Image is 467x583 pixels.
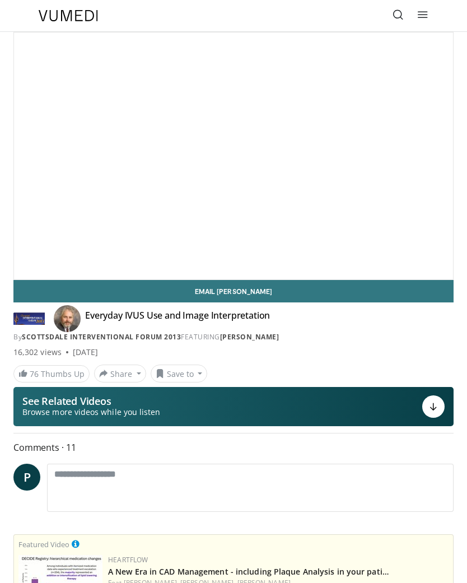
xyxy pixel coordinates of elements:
[13,310,45,328] img: Scottsdale Interventional Forum 2013
[54,305,81,332] img: Avatar
[13,332,454,342] div: By FEATURING
[22,407,160,418] span: Browse more videos while you listen
[220,332,279,342] a: [PERSON_NAME]
[108,555,148,565] a: Heartflow
[30,369,39,379] span: 76
[39,10,98,21] img: VuMedi Logo
[85,310,270,328] h4: Everyday IVUS Use and Image Interpretation
[14,32,453,279] video-js: Video Player
[13,365,90,383] a: 76 Thumbs Up
[13,464,40,491] a: P
[73,347,98,358] div: [DATE]
[18,539,69,549] small: Featured Video
[13,440,454,455] span: Comments 11
[151,365,208,383] button: Save to
[13,280,454,302] a: Email [PERSON_NAME]
[108,566,389,577] a: A New Era in CAD Management - including Plaque Analysis in your pati…
[94,365,146,383] button: Share
[22,395,160,407] p: See Related Videos
[13,347,62,358] span: 16,302 views
[22,332,181,342] a: Scottsdale Interventional Forum 2013
[13,387,454,426] button: See Related Videos Browse more videos while you listen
